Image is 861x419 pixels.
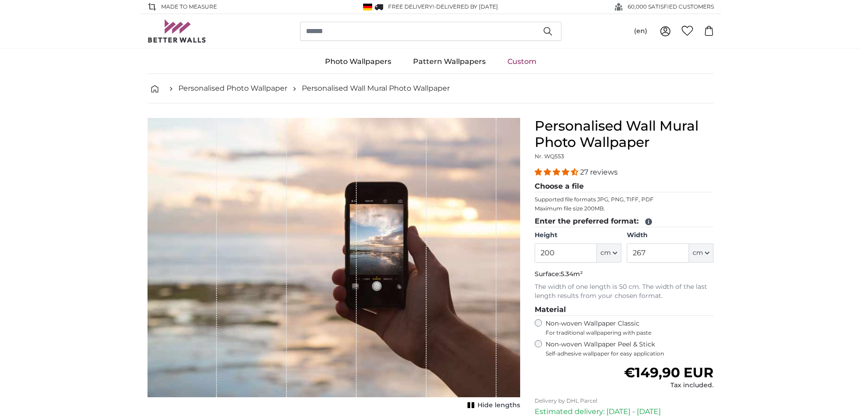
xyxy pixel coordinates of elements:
span: FREE delivery! [388,3,434,10]
a: Personalised Photo Wallpaper [178,83,287,94]
p: Estimated delivery: [DATE] - [DATE] [535,406,714,417]
span: 4.41 stars [535,168,580,176]
a: Personalised Wall Mural Photo Wallpaper [302,83,450,94]
a: Pattern Wallpapers [402,50,497,73]
nav: breadcrumbs [148,74,714,103]
span: 5.34m² [561,270,583,278]
a: Custom [497,50,547,73]
div: 1 of 1 [148,118,520,412]
span: Hide lengths [477,401,520,410]
legend: Choose a file [535,181,714,192]
label: Width [627,231,713,240]
h1: Personalised Wall Mural Photo Wallpaper [535,118,714,151]
button: Hide lengths [465,399,520,412]
span: Made to Measure [161,3,217,11]
div: Tax included. [624,381,713,390]
button: cm [597,244,621,263]
span: For traditional wallpapering with paste [546,329,714,336]
button: (en) [627,23,654,39]
button: cm [689,244,713,263]
span: 60,000 SATISFIED CUSTOMERS [628,3,714,11]
span: Nr. WQ553 [535,153,564,160]
span: cm [693,248,703,258]
label: Non-woven Wallpaper Peel & Stick [546,340,714,357]
p: Supported file formats JPG, PNG, TIFF, PDF [535,196,714,203]
p: Surface: [535,270,714,279]
span: Delivered by [DATE] [436,3,498,10]
span: cm [600,248,611,258]
span: 27 reviews [580,168,618,176]
label: Height [535,231,621,240]
span: Self-adhesive wallpaper for easy application [546,350,714,357]
p: The width of one length is 50 cm. The width of the last length results from your chosen format. [535,283,714,301]
span: - [434,3,498,10]
span: €149,90 EUR [624,364,713,381]
legend: Material [535,304,714,316]
p: Maximum file size 200MB. [535,205,714,212]
img: Betterwalls [148,19,207,43]
legend: Enter the preferred format: [535,216,714,227]
p: Delivery by DHL Parcel [535,397,714,404]
a: Photo Wallpapers [314,50,402,73]
label: Non-woven Wallpaper Classic [546,319,714,336]
img: Germany [363,4,372,10]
